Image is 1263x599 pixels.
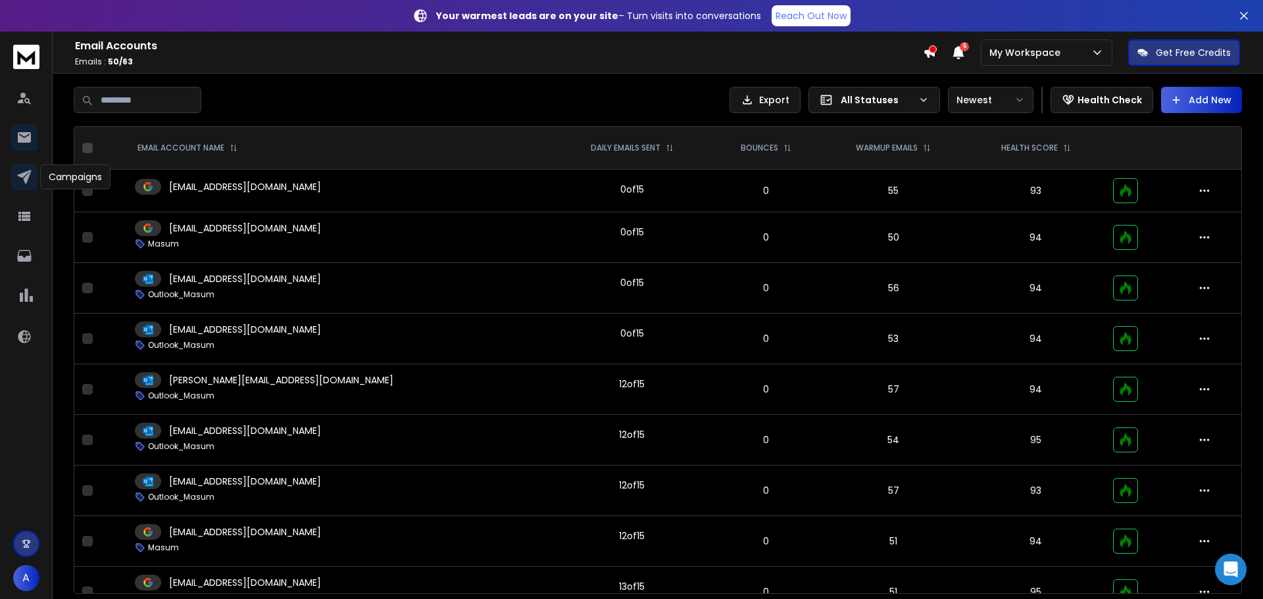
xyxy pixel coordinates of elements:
p: [EMAIL_ADDRESS][DOMAIN_NAME] [169,323,321,336]
p: [PERSON_NAME][EMAIL_ADDRESS][DOMAIN_NAME] [169,373,393,387]
p: My Workspace [989,46,1066,59]
div: 12 of 15 [619,377,645,391]
p: 0 [719,184,812,197]
p: Outlook_Masum [148,391,214,401]
td: 55 [820,170,966,212]
button: Add New [1161,87,1242,113]
td: 51 [820,516,966,567]
div: 0 of 15 [620,226,644,239]
p: All Statuses [841,93,913,107]
td: 94 [967,212,1105,263]
p: 0 [719,281,812,295]
p: [EMAIL_ADDRESS][DOMAIN_NAME] [169,475,321,488]
p: BOUNCES [741,143,778,153]
p: [EMAIL_ADDRESS][DOMAIN_NAME] [169,222,321,235]
td: 95 [967,415,1105,466]
p: [EMAIL_ADDRESS][DOMAIN_NAME] [169,424,321,437]
img: logo [13,45,39,69]
td: 57 [820,364,966,415]
button: A [13,565,39,591]
p: 0 [719,332,812,345]
p: Masum [148,542,179,553]
p: [EMAIL_ADDRESS][DOMAIN_NAME] [169,525,321,539]
td: 93 [967,170,1105,212]
p: Masum [148,239,179,249]
td: 93 [967,466,1105,516]
button: Newest [948,87,1033,113]
p: Outlook_Masum [148,340,214,350]
div: 0 of 15 [620,183,644,196]
button: Get Free Credits [1128,39,1240,66]
p: [EMAIL_ADDRESS][DOMAIN_NAME] [169,576,321,589]
p: Get Free Credits [1156,46,1231,59]
div: EMAIL ACCOUNT NAME [137,143,237,153]
p: 0 [719,535,812,548]
td: 94 [967,314,1105,364]
p: 0 [719,433,812,446]
strong: Your warmest leads are on your site [436,9,618,22]
p: Outlook_Masum [148,492,214,502]
a: Reach Out Now [772,5,851,26]
span: 50 / 63 [108,56,133,67]
td: 94 [967,263,1105,314]
div: Campaigns [40,164,111,189]
p: – Turn visits into conversations [436,9,761,22]
div: 12 of 15 [619,529,645,542]
p: WARMUP EMAILS [856,143,918,153]
div: 12 of 15 [619,479,645,492]
p: 0 [719,585,812,598]
p: DAILY EMAILS SENT [591,143,660,153]
p: [EMAIL_ADDRESS][DOMAIN_NAME] [169,180,321,193]
span: 5 [960,42,969,51]
p: [EMAIL_ADDRESS][DOMAIN_NAME] [169,272,321,285]
div: 13 of 15 [619,580,645,593]
p: Outlook_Masum [148,441,214,452]
p: Health Check [1077,93,1142,107]
td: 53 [820,314,966,364]
p: Reach Out Now [776,9,847,22]
p: HEALTH SCORE [1001,143,1058,153]
h1: Email Accounts [75,38,923,54]
p: 0 [719,484,812,497]
button: Export [730,87,801,113]
td: 94 [967,516,1105,567]
p: 0 [719,383,812,396]
p: Outlook_Masum [148,289,214,300]
p: 0 [719,231,812,244]
div: 0 of 15 [620,327,644,340]
div: Open Intercom Messenger [1215,554,1247,585]
div: 12 of 15 [619,428,645,441]
button: Health Check [1051,87,1153,113]
div: 0 of 15 [620,276,644,289]
td: 50 [820,212,966,263]
td: 94 [967,364,1105,415]
p: Emails : [75,57,923,67]
td: 56 [820,263,966,314]
td: 57 [820,466,966,516]
td: 54 [820,415,966,466]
